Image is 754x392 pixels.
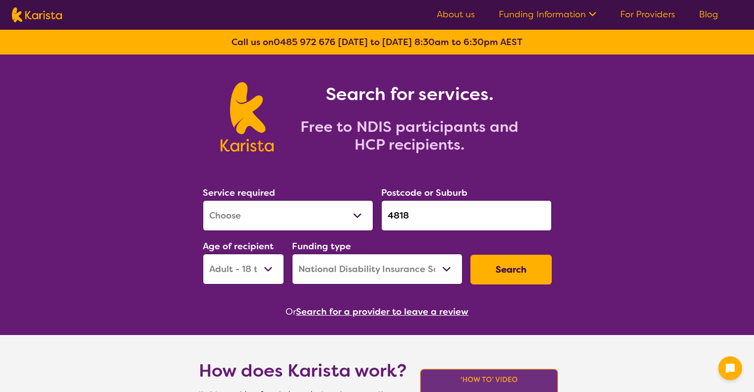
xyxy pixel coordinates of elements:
[199,359,407,383] h1: How does Karista work?
[286,118,533,154] h2: Free to NDIS participants and HCP recipients.
[286,304,296,319] span: Or
[437,8,475,20] a: About us
[620,8,675,20] a: For Providers
[274,36,336,48] a: 0485 972 676
[381,187,467,199] label: Postcode or Suburb
[499,8,596,20] a: Funding Information
[203,187,275,199] label: Service required
[203,240,274,252] label: Age of recipient
[12,7,62,22] img: Karista logo
[470,255,552,284] button: Search
[286,82,533,106] h1: Search for services.
[292,240,351,252] label: Funding type
[381,200,552,231] input: Type
[232,36,522,48] b: Call us on [DATE] to [DATE] 8:30am to 6:30pm AEST
[221,82,274,152] img: Karista logo
[296,304,468,319] button: Search for a provider to leave a review
[699,8,718,20] a: Blog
